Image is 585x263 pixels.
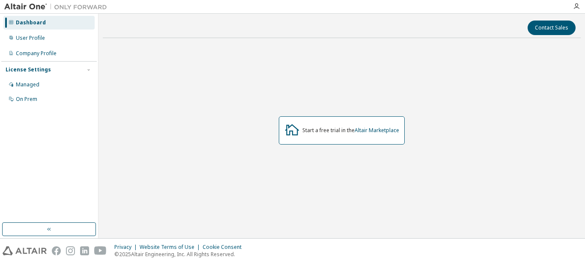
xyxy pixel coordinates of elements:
[3,246,47,255] img: altair_logo.svg
[114,251,247,258] p: © 2025 Altair Engineering, Inc. All Rights Reserved.
[6,66,51,73] div: License Settings
[355,127,399,134] a: Altair Marketplace
[140,244,203,251] div: Website Terms of Use
[52,246,61,255] img: facebook.svg
[16,50,57,57] div: Company Profile
[94,246,107,255] img: youtube.svg
[114,244,140,251] div: Privacy
[16,96,37,103] div: On Prem
[4,3,111,11] img: Altair One
[66,246,75,255] img: instagram.svg
[16,81,39,88] div: Managed
[80,246,89,255] img: linkedin.svg
[528,21,576,35] button: Contact Sales
[302,127,399,134] div: Start a free trial in the
[16,19,46,26] div: Dashboard
[203,244,247,251] div: Cookie Consent
[16,35,45,41] div: User Profile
